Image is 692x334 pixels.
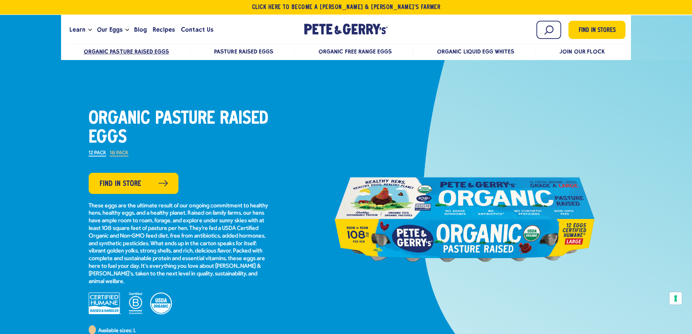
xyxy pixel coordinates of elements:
[97,25,122,34] span: Our Eggs
[110,151,128,156] label: 18 Pack
[98,328,136,334] span: Available sizes: L
[437,48,514,55] a: Organic Liquid Egg Whites
[568,21,625,39] a: Find in Stores
[89,151,106,156] label: 12 Pack
[214,48,273,55] a: Pasture Raised Eggs
[89,202,270,286] p: These eggs are the ultimate result of our ongoing commitment to healthy hens, healthy eggs, and a...
[559,48,604,55] a: Join Our Flock
[84,48,169,55] a: Organic Pasture Raised Eggs
[100,178,141,190] span: Find in Store
[178,20,216,40] a: Contact Us
[125,29,129,31] button: Open the dropdown menu for Our Eggs
[67,20,88,40] a: Learn
[69,25,85,34] span: Learn
[318,48,391,55] a: Organic Free Range Eggs
[67,43,625,59] nav: desktop product menu
[134,25,147,34] span: Blog
[669,292,682,305] button: Your consent preferences for tracking technologies
[153,25,175,34] span: Recipes
[579,26,616,36] span: Find in Stores
[94,20,125,40] a: Our Eggs
[88,29,92,31] button: Open the dropdown menu for Learn
[131,20,150,40] a: Blog
[150,20,178,40] a: Recipes
[89,110,270,147] h1: Organic Pasture Raised Eggs
[536,21,561,39] input: Search
[89,173,178,194] a: Find in Store
[181,25,213,34] span: Contact Us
